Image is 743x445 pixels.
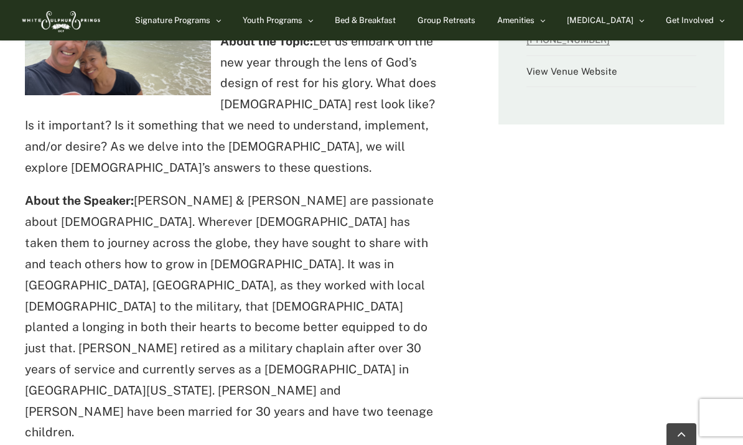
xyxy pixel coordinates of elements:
span: Get Involved [666,16,714,24]
span: [MEDICAL_DATA] [567,16,633,24]
span: Amenities [497,16,535,24]
span: Youth Programs [243,16,302,24]
span: Group Retreats [418,16,475,24]
span: Bed & Breakfast [335,16,396,24]
a: View Venue Website [526,66,617,77]
p: Let us embark on the new year through the lens of God’s design of rest for his glory. What does [... [25,31,442,179]
strong: About the Speaker: [25,194,134,207]
strong: About the Topic: [220,34,313,48]
span: Signature Programs [135,16,210,24]
img: White Sulphur Springs Logo [19,3,102,37]
p: [PERSON_NAME] & [PERSON_NAME] are passionate about [DEMOGRAPHIC_DATA]. Wherever [DEMOGRAPHIC_DATA... [25,190,442,443]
